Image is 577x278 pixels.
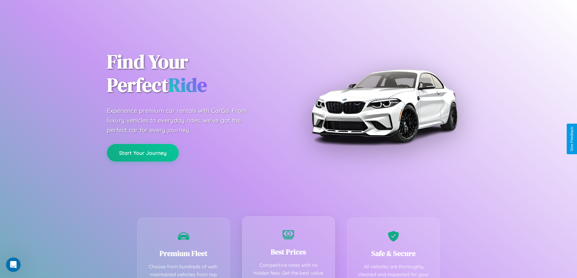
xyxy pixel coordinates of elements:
h3: Safe & Secure [356,248,431,258]
span: Ride [168,72,207,98]
div: Give Feedback [570,127,574,151]
img: Premium BMW car rental vehicle [308,30,460,182]
h3: Premium Fleet [147,248,221,258]
button: Start Your Journey [107,144,179,162]
h3: Best Prices [251,247,326,257]
p: Experience premium car rentals with CarGo. From luxury vehicles to everyday rides, we've got the ... [107,106,258,135]
h1: Find Your Perfect [107,50,280,97]
iframe: Intercom live chat [6,257,21,272]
